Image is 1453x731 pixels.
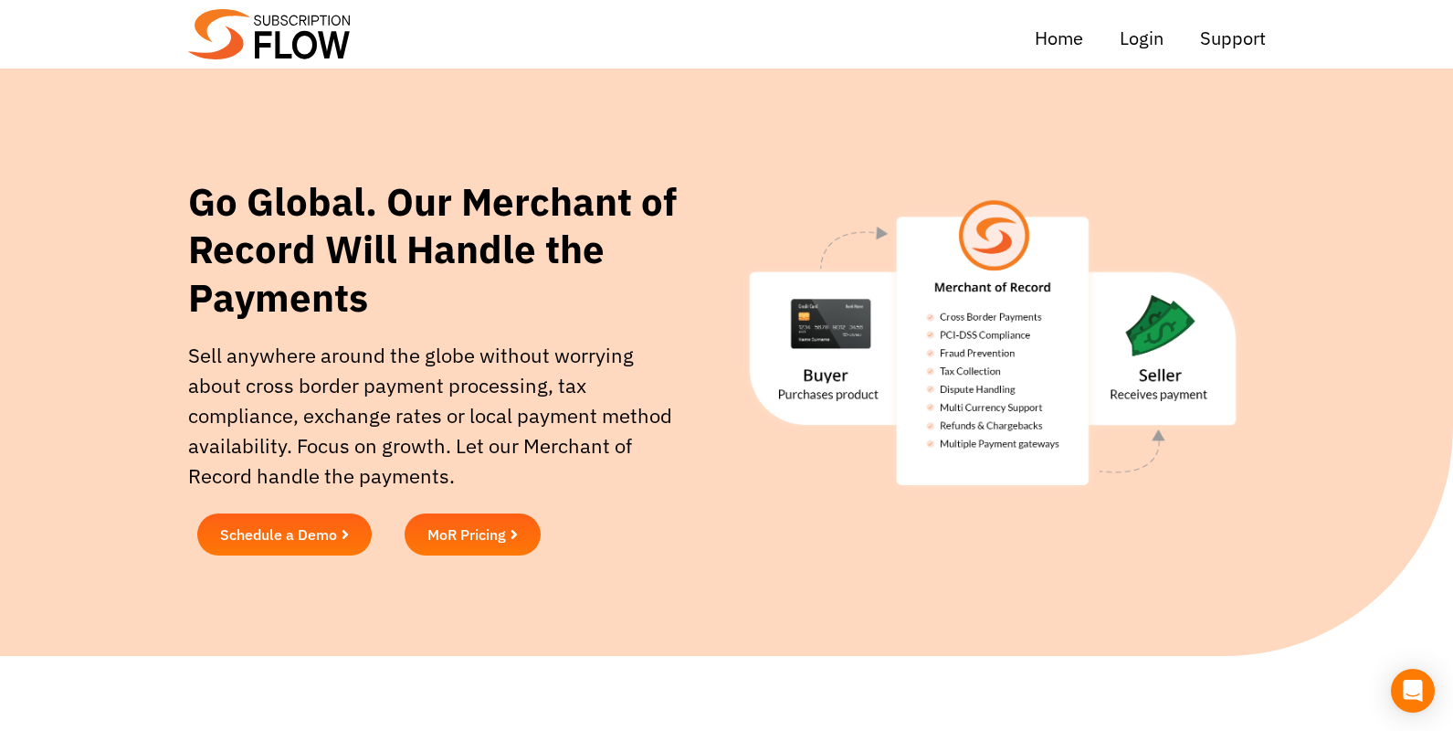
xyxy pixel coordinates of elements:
[1035,25,1083,52] a: Home
[427,527,506,542] span: MoR Pricing
[1391,669,1435,713] div: Open Intercom Messenger
[197,514,372,556] a: Schedule a Demo
[1200,25,1266,52] a: Support
[188,9,350,59] img: new-logo
[188,178,702,323] h1: Go Global. Our Merchant of Record Will Handle the Payments
[720,178,1265,510] img: mor-imagee (1)
[220,527,337,542] span: Schedule a Demo
[188,340,680,491] p: Sell anywhere around the globe without worrying about cross border payment processing, tax compli...
[1120,25,1163,52] a: Login
[405,514,541,556] a: MoR Pricing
